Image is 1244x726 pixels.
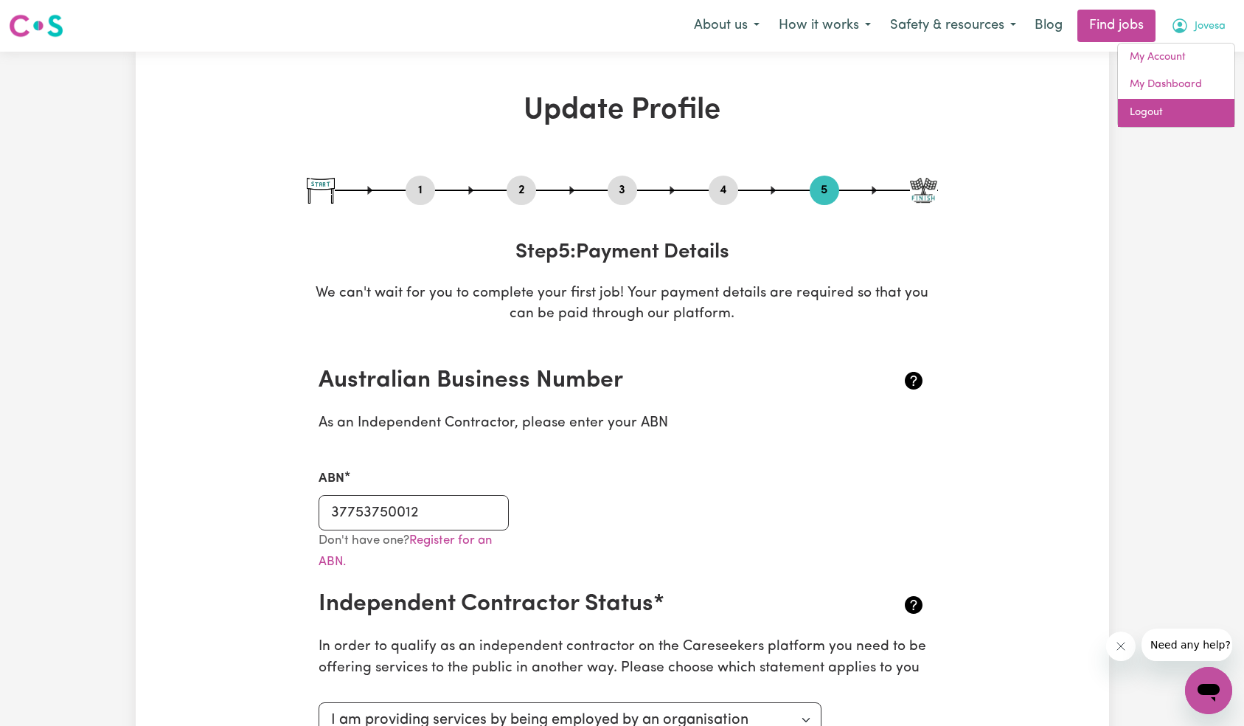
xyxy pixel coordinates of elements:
iframe: Message from company [1142,629,1232,661]
h2: Independent Contractor Status* [319,590,825,618]
button: Go to step 4 [709,181,738,200]
small: Don't have one? [319,534,492,568]
button: Safety & resources [880,10,1026,41]
p: In order to qualify as an independent contractor on the Careseekers platform you need to be offer... [319,637,926,680]
a: Find jobs [1077,10,1156,42]
button: Go to step 1 [406,181,435,200]
button: How it works [769,10,880,41]
button: About us [684,10,769,41]
img: Careseekers logo [9,13,63,39]
button: Go to step 5 [810,181,839,200]
div: My Account [1117,43,1235,128]
button: My Account [1161,10,1235,41]
a: Careseekers logo [9,9,63,43]
h1: Update Profile [307,93,938,128]
span: Jovesa [1195,18,1226,35]
p: We can't wait for you to complete your first job! Your payment details are required so that you c... [307,283,938,326]
label: ABN [319,469,344,488]
h3: Step 5 : Payment Details [307,241,938,266]
button: Go to step 3 [608,181,637,200]
a: Register for an ABN. [319,534,492,568]
iframe: Button to launch messaging window [1185,667,1232,714]
a: My Dashboard [1118,71,1234,99]
a: My Account [1118,44,1234,72]
p: As an Independent Contractor, please enter your ABN [319,413,926,435]
a: Logout [1118,99,1234,127]
iframe: Close message [1106,632,1136,661]
button: Go to step 2 [507,181,536,200]
input: e.g. 51 824 753 556 [319,495,510,530]
h2: Australian Business Number [319,367,825,395]
a: Blog [1026,10,1071,42]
